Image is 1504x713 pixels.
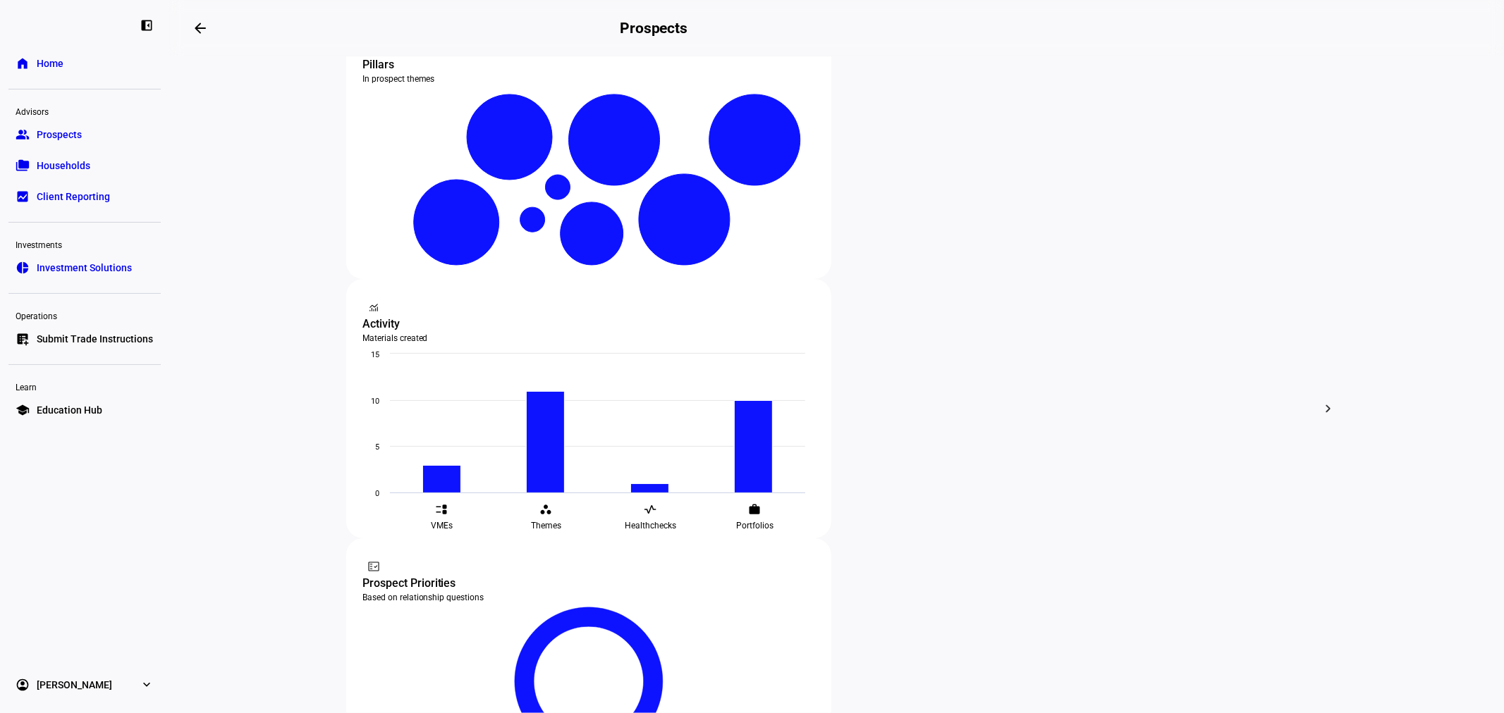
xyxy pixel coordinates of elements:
span: Portfolios [736,520,774,531]
div: Materials created [363,333,814,344]
a: bid_landscapeClient Reporting [8,182,161,211]
a: groupProspects [8,120,161,149]
span: Home [37,56,63,70]
text: 0 [375,489,379,498]
div: Prospect Priorities [363,575,814,592]
span: Households [37,159,90,173]
div: Investments [8,234,161,254]
text: 15 [371,350,379,359]
span: Submit Trade Instructions [37,332,153,346]
span: Client Reporting [37,190,110,204]
mat-icon: monitoring [367,300,381,314]
span: Prospects [37,128,82,142]
div: Learn [8,376,161,396]
mat-icon: fact_check [367,559,381,573]
eth-mat-symbol: expand_more [140,678,154,692]
text: 5 [375,442,379,452]
eth-mat-symbol: group [16,128,30,142]
eth-mat-symbol: list_alt_add [16,332,30,346]
eth-mat-symbol: work [749,503,762,516]
span: Investment Solutions [37,261,132,275]
eth-mat-symbol: workspaces [540,503,553,516]
h2: Prospects [620,20,687,37]
mat-icon: arrow_backwards [192,20,209,37]
div: Operations [8,305,161,325]
a: folder_copyHouseholds [8,151,161,180]
span: Education Hub [37,403,102,417]
span: Themes [531,520,561,531]
eth-mat-symbol: folder_copy [16,159,30,173]
div: In prospect themes [363,73,814,85]
span: [PERSON_NAME] [37,678,112,692]
eth-mat-symbol: home [16,56,30,70]
eth-mat-symbol: bid_landscape [16,190,30,204]
eth-mat-symbol: left_panel_close [140,18,154,32]
mat-icon: chevron_right [1320,400,1337,417]
a: homeHome [8,49,161,77]
div: Based on relationship questions [363,592,814,603]
a: pie_chartInvestment Solutions [8,254,161,282]
eth-mat-symbol: account_circle [16,678,30,692]
text: 10 [371,397,379,406]
span: Healthchecks [625,520,676,531]
eth-mat-symbol: event_list [436,503,448,516]
span: VMEs [431,520,453,531]
eth-mat-symbol: pie_chart [16,261,30,275]
div: Activity [363,316,814,333]
div: Pillars [363,56,814,73]
div: Advisors [8,101,161,120]
eth-mat-symbol: vital_signs [644,503,657,516]
eth-mat-symbol: school [16,403,30,417]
